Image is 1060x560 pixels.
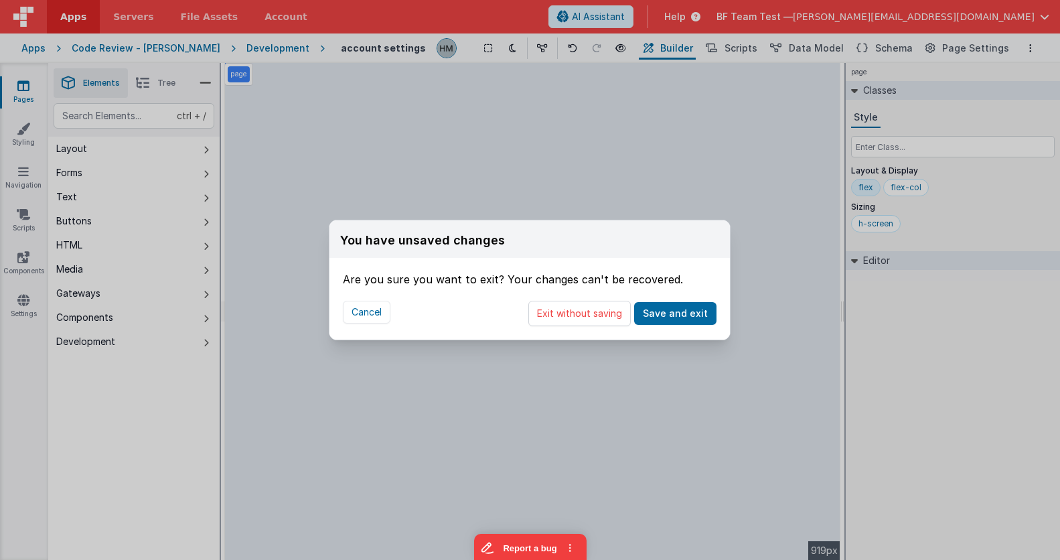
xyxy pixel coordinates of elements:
button: Save and exit [634,302,716,325]
div: Are you sure you want to exit? Your changes can't be recovered. [343,258,716,287]
button: Exit without saving [528,301,631,326]
div: You have unsaved changes [340,231,505,250]
button: Cancel [343,301,390,324]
